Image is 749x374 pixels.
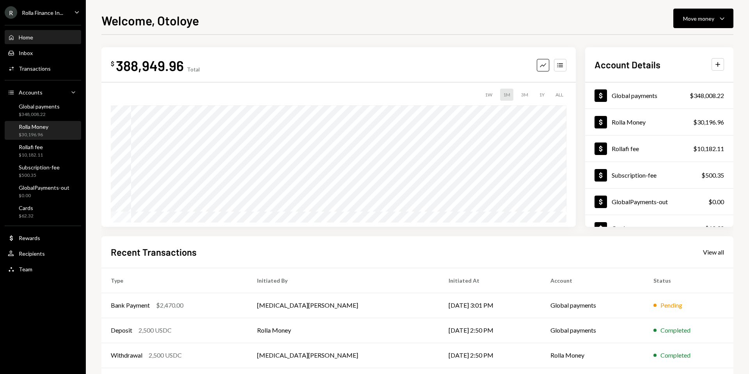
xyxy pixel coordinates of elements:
div: Move money [683,14,714,23]
div: Deposit [111,326,132,335]
div: GlobalPayments-out [612,198,668,205]
div: $30,196.96 [693,118,724,127]
div: 3M [518,89,531,101]
td: [DATE] 3:01 PM [439,293,541,318]
div: Withdrawal [111,351,142,360]
div: $10,182.11 [693,144,724,153]
div: $500.35 [19,172,60,179]
h1: Welcome, Otoloye [101,12,199,28]
div: Inbox [19,50,33,56]
div: Cards [19,205,34,211]
td: Global payments [541,318,644,343]
a: Global payments$348,008.22 [5,101,81,119]
div: $2,470.00 [156,301,183,310]
div: $30,196.96 [19,132,48,138]
div: $348,008.22 [690,91,724,100]
th: Type [101,268,248,293]
a: Subscription-fee$500.35 [5,162,81,180]
a: Rewards [5,231,81,245]
div: $0.00 [19,192,69,199]
a: Cards$62.32 [5,202,81,221]
div: Global payments [612,92,657,99]
a: GlobalPayments-out$0.00 [5,182,81,201]
div: Rollafi fee [19,144,43,150]
div: $62.32 [705,224,724,233]
div: Pending [660,301,682,310]
a: Accounts [5,85,81,99]
div: $348,008.22 [19,111,60,118]
th: Status [644,268,733,293]
a: Global payments$348,008.22 [585,82,733,109]
div: $62.32 [19,213,34,219]
div: 1Y [536,89,548,101]
a: Subscription-fee$500.35 [585,162,733,188]
div: ALL [552,89,566,101]
td: [MEDICAL_DATA][PERSON_NAME] [248,293,439,318]
a: GlobalPayments-out$0.00 [585,189,733,215]
td: [DATE] 2:50 PM [439,343,541,368]
div: Accounts [19,89,43,96]
div: Home [19,34,33,41]
td: [MEDICAL_DATA][PERSON_NAME] [248,343,439,368]
div: 1M [500,89,513,101]
div: GlobalPayments-out [19,184,69,191]
div: Rolla Finance In... [22,9,63,16]
div: 2,500 USDC [149,351,182,360]
div: Team [19,266,32,272]
h2: Recent Transactions [111,246,197,258]
div: Completed [660,351,690,360]
a: Rolla Money$30,196.96 [5,121,81,140]
div: $ [111,60,114,68]
a: Cards$62.32 [585,215,733,241]
h2: Account Details [595,58,660,71]
div: View all [703,248,724,256]
div: $10,182.11 [19,152,43,159]
div: Bank Payment [111,301,150,310]
a: Team [5,262,81,276]
a: Transactions [5,61,81,75]
a: Rollafi fee$10,182.11 [585,135,733,162]
a: Inbox [5,46,81,60]
div: Rolla Money [612,118,646,126]
div: Cards [612,224,628,232]
td: Rolla Money [248,318,439,343]
a: View all [703,248,724,256]
div: 388,949.96 [116,57,184,74]
div: Rolla Money [19,123,48,130]
td: Rolla Money [541,343,644,368]
div: Subscription-fee [19,164,60,171]
div: R [5,6,17,19]
button: Move money [673,9,733,28]
a: Home [5,30,81,44]
a: Rolla Money$30,196.96 [585,109,733,135]
div: Global payments [19,103,60,110]
th: Initiated At [439,268,541,293]
div: $500.35 [701,171,724,180]
div: Rewards [19,235,40,241]
div: $0.00 [708,197,724,207]
div: 1W [482,89,495,101]
th: Account [541,268,644,293]
a: Recipients [5,246,81,260]
th: Initiated By [248,268,439,293]
div: Completed [660,326,690,335]
td: Global payments [541,293,644,318]
div: 2,500 USDC [138,326,172,335]
a: Rollafi fee$10,182.11 [5,141,81,160]
div: Subscription-fee [612,171,657,179]
div: Total [187,66,200,73]
td: [DATE] 2:50 PM [439,318,541,343]
div: Transactions [19,65,51,72]
div: Rollafi fee [612,145,639,152]
div: Recipients [19,250,45,257]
